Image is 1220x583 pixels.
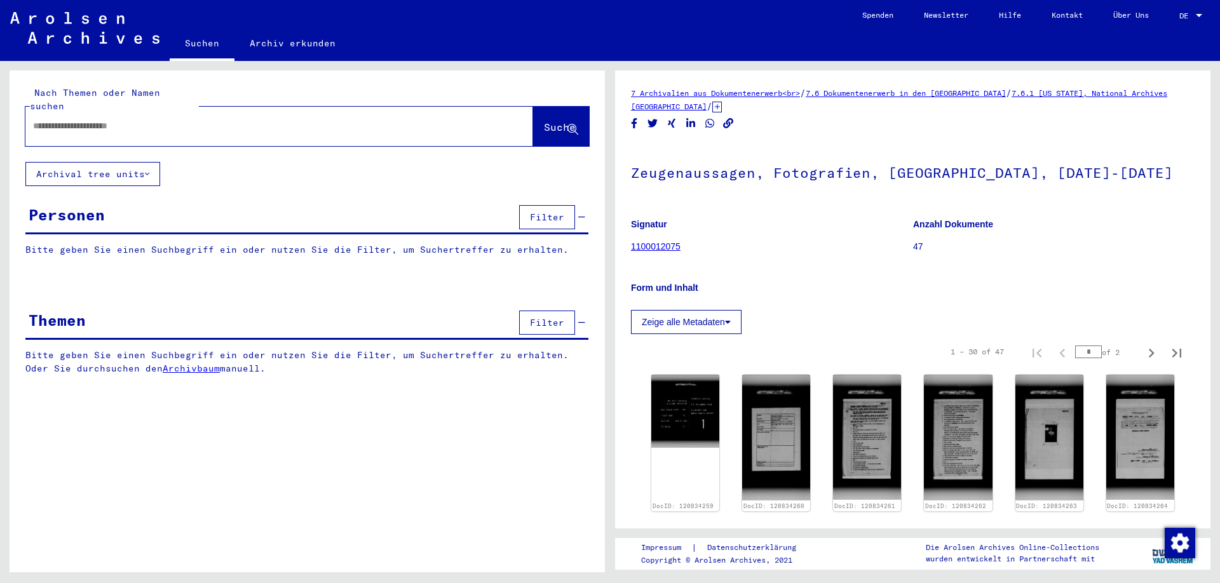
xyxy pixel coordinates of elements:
[519,205,575,229] button: Filter
[800,87,806,98] span: /
[1165,528,1195,558] img: Zustimmung ändern
[29,309,86,332] div: Themen
[1050,339,1075,365] button: Previous page
[743,502,804,509] a: DocID: 120834260
[924,375,992,500] img: 001.jpg
[913,219,993,229] b: Anzahl Dokumente
[530,211,564,223] span: Filter
[707,100,712,112] span: /
[1139,339,1164,365] button: Next page
[834,502,895,509] a: DocID: 120834261
[1149,537,1197,569] img: yv_logo.png
[170,28,234,61] a: Suchen
[951,346,1004,358] div: 1 – 30 of 47
[519,311,575,335] button: Filter
[646,116,660,131] button: Share on Twitter
[641,554,811,566] p: Copyright © Arolsen Archives, 2021
[665,116,679,131] button: Share on Xing
[641,541,691,554] a: Impressum
[651,375,719,448] img: 001.jpg
[1164,527,1195,558] div: Zustimmung ändern
[833,375,901,500] img: 001.jpg
[1107,502,1168,509] a: DocID: 120834264
[29,203,105,226] div: Personen
[1006,87,1012,98] span: /
[631,283,698,293] b: Form und Inhalt
[631,88,800,98] a: 7 Archivalien aus Dokumentenerwerb<br>
[684,116,698,131] button: Share on LinkedIn
[234,28,351,58] a: Archiv erkunden
[25,162,160,186] button: Archival tree units
[703,116,717,131] button: Share on WhatsApp
[653,502,714,509] a: DocID: 120834259
[544,121,576,133] span: Suche
[631,310,742,334] button: Zeige alle Metadaten
[806,88,1006,98] a: 7.6 Dokumentenerwerb in den [GEOGRAPHIC_DATA]
[742,375,810,500] img: 001.jpg
[1016,502,1077,509] a: DocID: 120834263
[722,116,735,131] button: Copy link
[530,317,564,328] span: Filter
[163,363,220,374] a: Archivbaum
[631,241,681,251] a: 1100012075
[697,541,811,554] a: Datenschutzerklärung
[641,541,811,554] div: |
[1015,375,1083,500] img: 001.jpg
[925,502,986,509] a: DocID: 120834262
[1179,11,1193,20] span: DE
[30,87,160,112] mat-label: Nach Themen oder Namen suchen
[631,144,1195,199] h1: Zeugenaussagen, Fotografien, [GEOGRAPHIC_DATA], [DATE]-[DATE]
[25,349,589,375] p: Bitte geben Sie einen Suchbegriff ein oder nutzen Sie die Filter, um Suchertreffer zu erhalten. O...
[631,219,667,229] b: Signatur
[10,12,159,44] img: Arolsen_neg.svg
[913,240,1195,253] p: 47
[628,116,641,131] button: Share on Facebook
[1106,375,1174,500] img: 001.jpg
[533,107,589,146] button: Suche
[1075,346,1139,358] div: of 2
[1024,339,1050,365] button: First page
[1164,339,1189,365] button: Last page
[926,553,1099,565] p: wurden entwickelt in Partnerschaft mit
[25,243,588,257] p: Bitte geben Sie einen Suchbegriff ein oder nutzen Sie die Filter, um Suchertreffer zu erhalten.
[926,542,1099,553] p: Die Arolsen Archives Online-Collections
